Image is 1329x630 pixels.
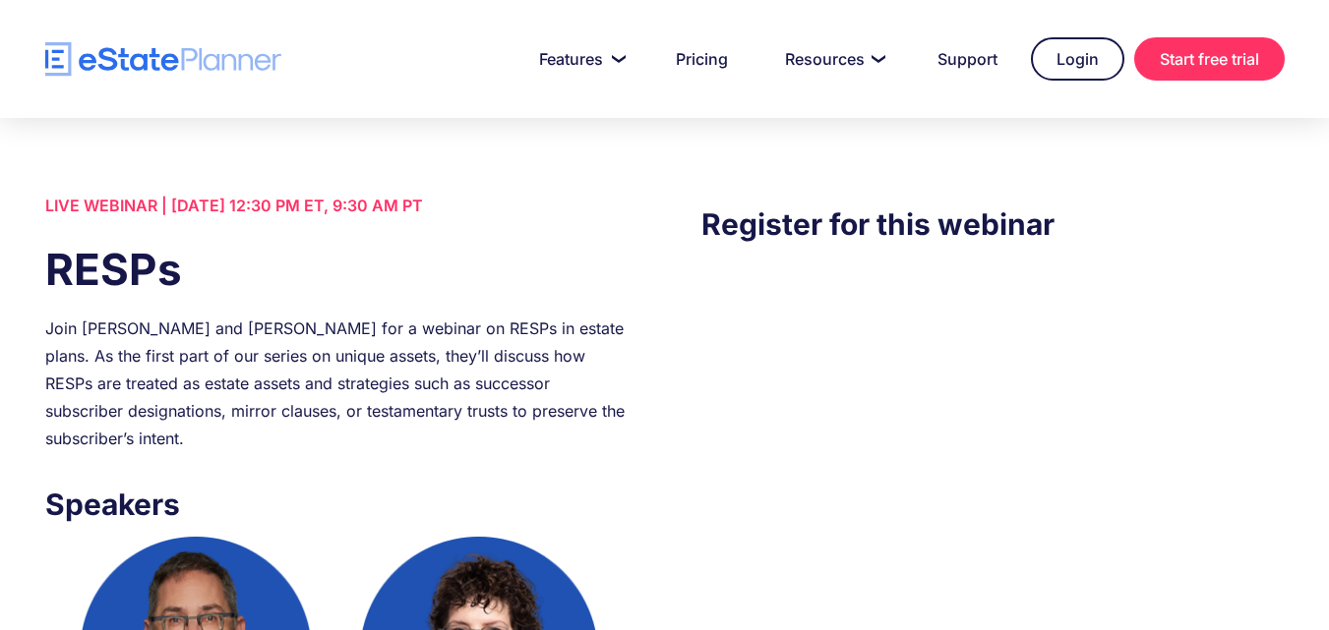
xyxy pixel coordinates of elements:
[761,39,904,79] a: Resources
[45,482,628,527] h3: Speakers
[914,39,1021,79] a: Support
[45,192,628,219] div: LIVE WEBINAR | [DATE] 12:30 PM ET, 9:30 AM PT
[1031,37,1124,81] a: Login
[45,42,281,77] a: home
[701,201,1284,247] h3: Register for this webinar
[45,315,628,452] div: Join [PERSON_NAME] and [PERSON_NAME] for a webinar on RESPs in estate plans. As the first part of...
[45,239,628,300] h1: RESPs
[652,39,752,79] a: Pricing
[1134,37,1285,81] a: Start free trial
[515,39,642,79] a: Features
